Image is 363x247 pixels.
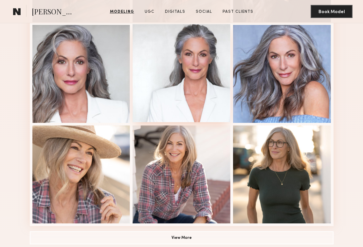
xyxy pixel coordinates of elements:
button: Book Model [311,5,353,18]
a: Social [193,9,215,15]
a: Modeling [107,9,137,15]
a: Book Model [311,9,353,14]
a: UGC [142,9,157,15]
a: Digitals [162,9,188,15]
span: [PERSON_NAME] [32,7,77,18]
button: View More [30,231,334,244]
a: Past Clients [220,9,256,15]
